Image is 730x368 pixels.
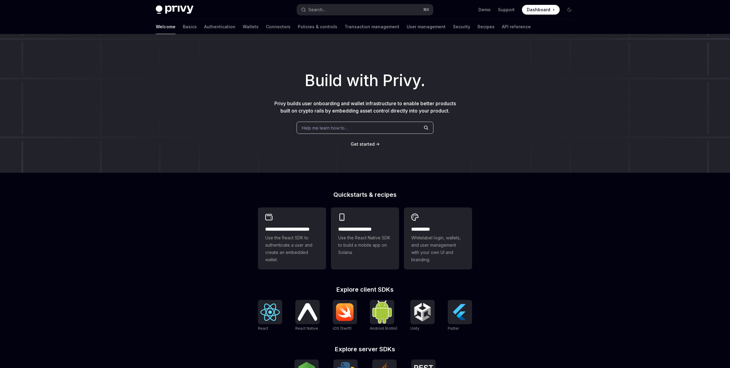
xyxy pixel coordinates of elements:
img: iOS (Swift) [335,303,355,321]
span: Android (Kotlin) [370,326,397,331]
a: Demo [478,7,491,13]
span: Whitelabel login, wallets, and user management with your own UI and branding. [411,234,465,263]
a: Transaction management [345,19,399,34]
a: Dashboard [522,5,560,15]
span: React Native [295,326,318,331]
button: Toggle dark mode [565,5,574,15]
span: React [258,326,268,331]
span: Privy builds user onboarding and wallet infrastructure to enable better products built on crypto ... [274,100,456,114]
h2: Quickstarts & recipes [258,192,472,198]
a: Wallets [243,19,259,34]
span: Dashboard [527,7,550,13]
a: ReactReact [258,300,282,332]
a: Authentication [204,19,235,34]
a: Welcome [156,19,176,34]
h2: Explore server SDKs [258,346,472,352]
a: Connectors [266,19,290,34]
a: **** **** **** ***Use the React Native SDK to build a mobile app on Solana. [331,207,399,269]
img: Flutter [450,302,470,322]
a: Basics [183,19,197,34]
button: Open search [297,4,433,15]
a: Android (Kotlin)Android (Kotlin) [370,300,397,332]
img: React Native [298,303,317,321]
img: Android (Kotlin) [372,300,392,323]
a: Recipes [478,19,495,34]
a: Security [453,19,470,34]
a: UnityUnity [410,300,435,332]
a: FlutterFlutter [448,300,472,332]
a: Support [498,7,515,13]
img: React [260,304,280,321]
a: API reference [502,19,531,34]
span: iOS (Swift) [333,326,352,331]
img: Unity [413,302,432,322]
a: User management [407,19,446,34]
a: Get started [351,141,375,147]
span: Help me learn how to… [302,125,348,131]
div: Search... [308,6,325,13]
span: Use the React Native SDK to build a mobile app on Solana. [338,234,392,256]
a: Policies & controls [298,19,337,34]
span: Get started [351,141,375,147]
h1: Build with Privy. [10,69,720,92]
span: Flutter [448,326,459,331]
img: dark logo [156,5,193,14]
a: iOS (Swift)iOS (Swift) [333,300,357,332]
h2: Explore client SDKs [258,286,472,293]
a: **** *****Whitelabel login, wallets, and user management with your own UI and branding. [404,207,472,269]
span: Unity [410,326,419,331]
span: ⌘ K [423,7,429,12]
a: React NativeReact Native [295,300,320,332]
span: Use the React SDK to authenticate a user and create an embedded wallet. [265,234,319,263]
